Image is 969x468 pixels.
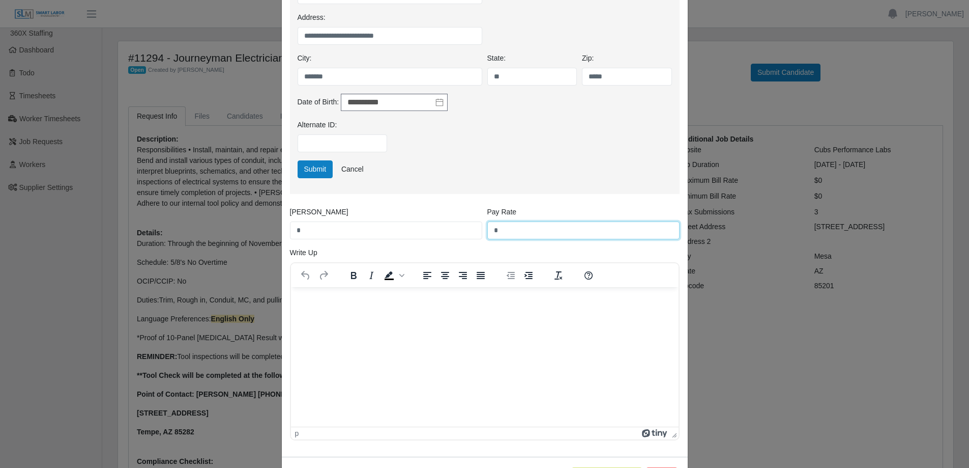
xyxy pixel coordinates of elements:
label: Date of Birth: [298,97,339,107]
label: State: [487,53,506,64]
label: Zip: [582,53,594,64]
label: Alternate ID: [298,120,337,130]
button: Decrease indent [502,268,519,283]
label: Pay Rate [487,207,517,217]
div: Background color Black [380,268,406,283]
label: City: [298,53,312,64]
label: Write Up [290,247,317,258]
iframe: Rich Text Area [291,287,679,427]
button: Align center [436,268,454,283]
button: Increase indent [520,268,537,283]
button: Undo [297,268,314,283]
div: p [295,429,299,437]
button: Redo [315,268,332,283]
button: Align left [419,268,436,283]
a: Powered by Tiny [642,429,667,437]
label: [PERSON_NAME] [290,207,348,217]
button: Submit [298,160,333,178]
button: Italic [363,268,380,283]
button: Align right [454,268,472,283]
button: Bold [345,268,362,283]
button: Justify [472,268,489,283]
button: Help [580,268,597,283]
a: Cancel [335,160,370,178]
button: Clear formatting [550,268,567,283]
div: Press the Up and Down arrow keys to resize the editor. [668,427,679,439]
